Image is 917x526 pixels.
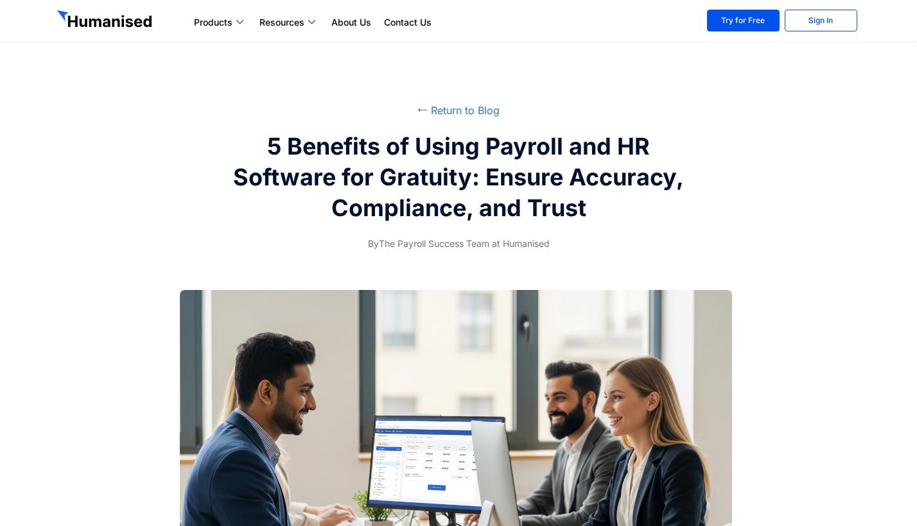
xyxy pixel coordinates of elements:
[188,15,253,30] a: Products
[378,15,438,30] a: Contact Us
[707,10,780,31] a: Try for Free
[368,236,550,251] span: The Payroll Success Team at Humanised
[368,238,379,249] span: By
[57,10,155,31] img: GetHumanised Logo
[325,15,378,30] a: About Us
[253,15,325,30] a: Resources
[417,104,500,117] a: ⭠ Return to Blog
[218,131,699,223] h2: 5 Benefits of Using Payroll and HR Software for Gratuity: Ensure Accuracy, Compliance, and Trust
[785,10,857,31] a: Sign In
